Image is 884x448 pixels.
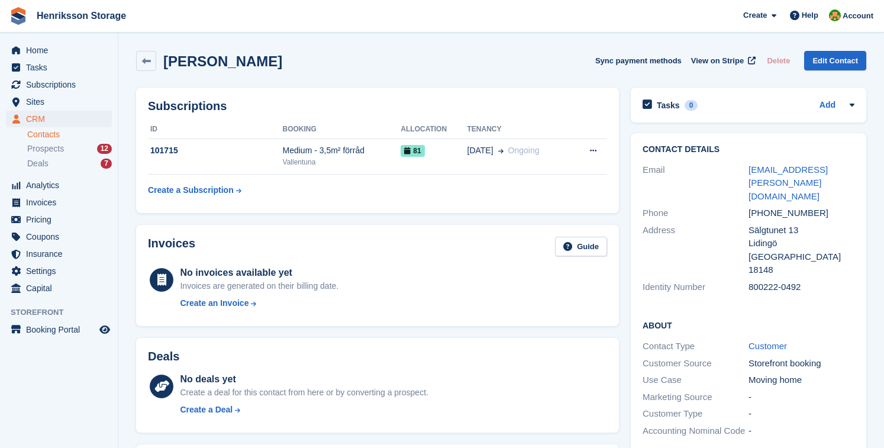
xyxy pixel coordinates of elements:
div: Storefront booking [749,357,854,370]
span: CRM [26,111,97,127]
a: Create a Subscription [148,179,241,201]
div: Use Case [643,373,749,387]
a: Deals 7 [27,157,112,170]
a: menu [6,177,112,194]
span: Prospects [27,143,64,154]
span: Create [743,9,767,21]
div: 18148 [749,263,854,277]
span: Settings [26,263,97,279]
div: Marketing Source [643,391,749,404]
div: 800222-0492 [749,281,854,294]
div: Phone [643,207,749,220]
span: Capital [26,280,97,296]
div: Create a Deal [180,404,233,416]
span: Analytics [26,177,97,194]
div: Invoices are generated on their billing date. [180,280,338,292]
h2: Contact Details [643,145,854,154]
a: View on Stripe [686,51,758,70]
span: Pricing [26,211,97,228]
span: Booking Portal [26,321,97,338]
div: Customer Type [643,407,749,421]
h2: [PERSON_NAME] [163,53,282,69]
div: No deals yet [180,372,428,386]
img: stora-icon-8386f47178a22dfd0bd8f6a31ec36ba5ce8667c1dd55bd0f319d3a0aa187defe.svg [9,7,27,25]
span: Help [802,9,818,21]
div: Create a Subscription [148,184,234,196]
button: Sync payment methods [595,51,682,70]
a: menu [6,94,112,110]
span: View on Stripe [691,55,744,67]
div: Medium - 3,5m² förråd [283,144,401,157]
th: Tenancy [467,120,572,139]
div: Email [643,163,749,204]
div: [PHONE_NUMBER] [749,207,854,220]
a: menu [6,228,112,245]
div: - [749,407,854,421]
span: Tasks [26,59,97,76]
div: Lidingö [749,237,854,250]
span: 81 [401,145,424,157]
a: menu [6,280,112,296]
a: [EMAIL_ADDRESS][PERSON_NAME][DOMAIN_NAME] [749,165,828,201]
a: Contacts [27,129,112,140]
div: Sälgtunet 13 [749,224,854,237]
a: menu [6,59,112,76]
div: - [749,424,854,438]
h2: Tasks [657,100,680,111]
div: Create an Invoice [180,297,249,310]
span: Home [26,42,97,59]
div: Contact Type [643,340,749,353]
a: menu [6,76,112,93]
div: Customer Source [643,357,749,370]
span: Insurance [26,246,97,262]
a: menu [6,263,112,279]
h2: Deals [148,350,179,363]
a: Create a Deal [180,404,428,416]
span: Ongoing [508,146,540,155]
div: Vallentuna [283,157,401,167]
a: menu [6,194,112,211]
a: menu [6,111,112,127]
div: 0 [685,100,698,111]
a: menu [6,42,112,59]
div: Identity Number [643,281,749,294]
button: Delete [762,51,795,70]
span: Coupons [26,228,97,245]
span: Storefront [11,307,118,318]
a: menu [6,211,112,228]
div: Address [643,224,749,277]
div: No invoices available yet [180,266,338,280]
div: Accounting Nominal Code [643,424,749,438]
a: Guide [555,237,607,256]
span: Sites [26,94,97,110]
span: Subscriptions [26,76,97,93]
a: Create an Invoice [180,297,338,310]
span: Deals [27,158,49,169]
span: [DATE] [467,144,493,157]
a: Customer [749,341,787,351]
img: Mikael Holmström [829,9,841,21]
a: menu [6,321,112,338]
div: [GEOGRAPHIC_DATA] [749,250,854,264]
h2: Subscriptions [148,99,607,113]
th: Booking [283,120,401,139]
div: Moving home [749,373,854,387]
a: Edit Contact [804,51,866,70]
div: Create a deal for this contact from here or by converting a prospect. [180,386,428,399]
a: menu [6,246,112,262]
a: Prospects 12 [27,143,112,155]
div: 101715 [148,144,283,157]
span: Invoices [26,194,97,211]
h2: Invoices [148,237,195,256]
a: Henriksson Storage [32,6,131,25]
th: Allocation [401,120,467,139]
h2: About [643,319,854,331]
span: Account [843,10,873,22]
div: 12 [97,144,112,154]
a: Preview store [98,323,112,337]
div: - [749,391,854,404]
a: Add [820,99,835,112]
th: ID [148,120,283,139]
div: 7 [101,159,112,169]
